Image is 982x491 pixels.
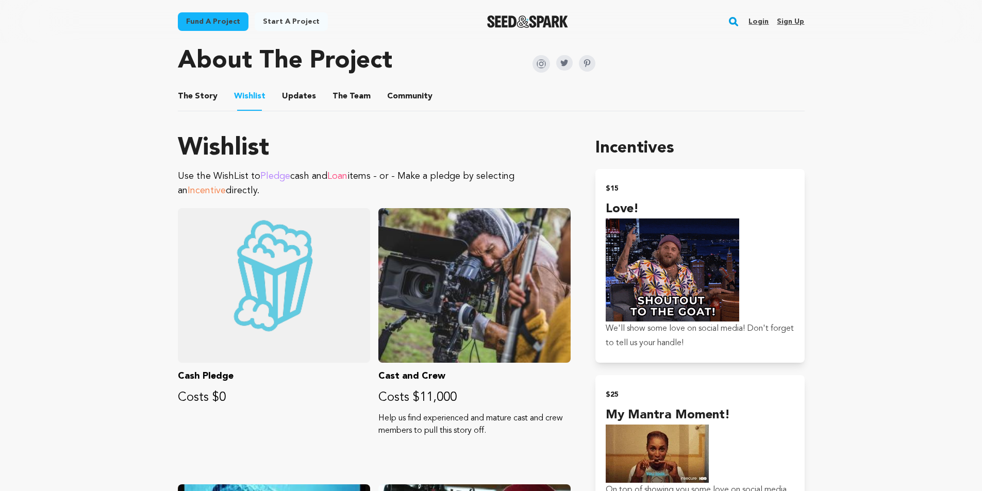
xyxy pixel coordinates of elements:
img: 1665848964-mantra%20issa.webp [606,425,709,483]
span: Loan [327,172,347,181]
span: Pledge [260,172,290,181]
p: Cash Pledge [178,369,370,383]
span: Story [178,90,218,103]
h2: $25 [606,387,794,402]
a: Fund a project [178,12,248,31]
a: Seed&Spark Homepage [487,15,568,28]
img: Seed&Spark Pinterest Icon [579,55,595,72]
h4: My Mantra Moment! [606,406,794,425]
span: The [332,90,347,103]
img: Seed&Spark Twitter Icon [556,55,573,71]
p: Help us find experienced and mature cast and crew members to pull this story off. [378,412,571,437]
img: 1665846743-shout%20out.gif [606,218,739,321]
p: We'll show some love on social media! Don't forget to tell us your handle! [606,321,794,350]
a: Login [748,13,769,30]
span: Updates [282,90,316,103]
h1: Incentives [595,136,804,161]
span: The [178,90,193,103]
h2: $15 [606,181,794,196]
img: Seed&Spark Logo Dark Mode [487,15,568,28]
span: Community [387,90,432,103]
p: Cast and Crew [378,369,571,383]
p: Use the WishList to cash and items - or - Make a pledge by selecting an directly. [178,169,571,198]
p: Costs $0 [178,390,370,406]
h1: About The Project [178,49,392,74]
p: Costs $11,000 [378,390,571,406]
span: Incentive [188,186,226,195]
span: Wishlist [234,90,265,103]
span: Team [332,90,371,103]
img: Seed&Spark Instagram Icon [532,55,550,73]
h1: Wishlist [178,136,571,161]
button: $15 Love! We'll show some love on social media! Don't forget to tell us your handle! [595,169,804,363]
a: Sign up [777,13,804,30]
a: Start a project [255,12,328,31]
h4: Love! [606,200,794,218]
